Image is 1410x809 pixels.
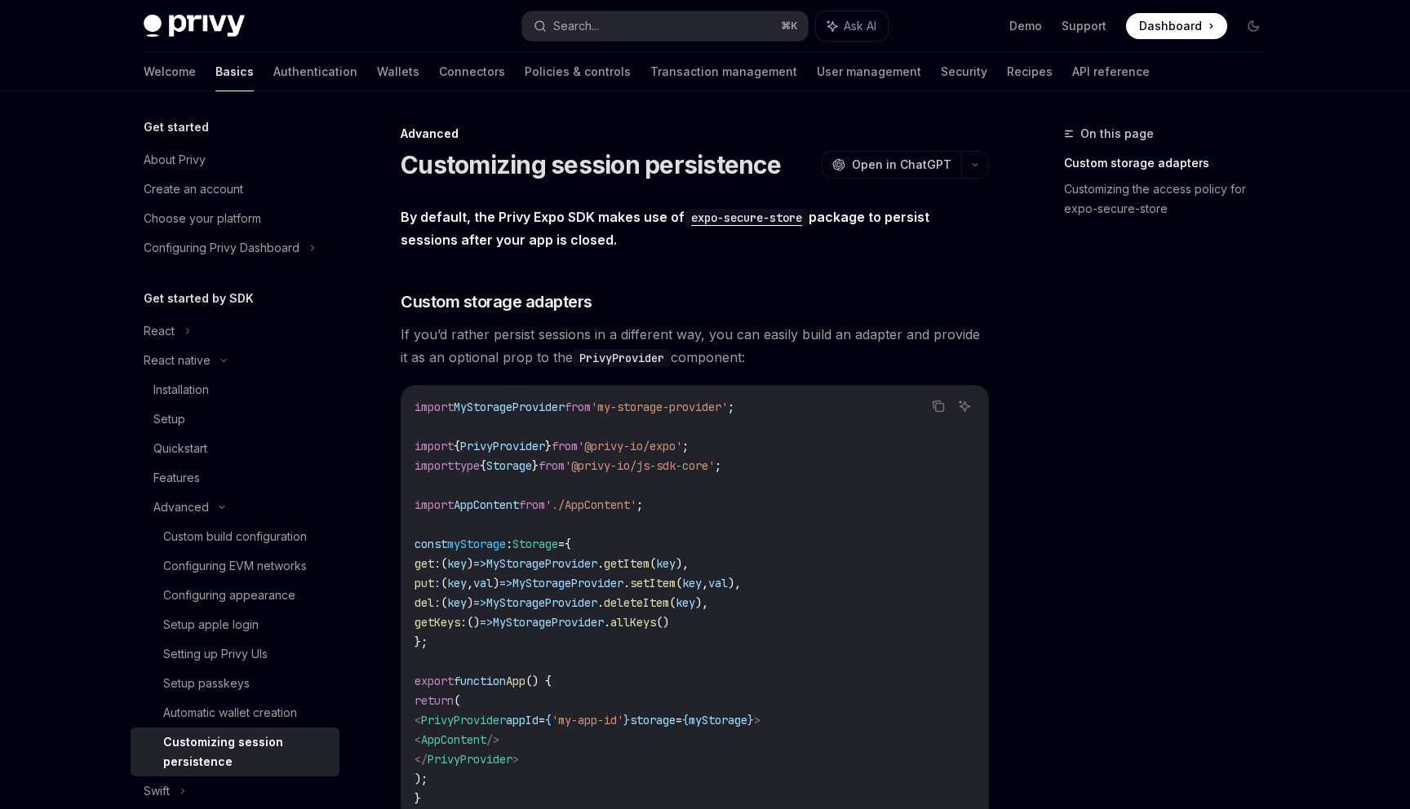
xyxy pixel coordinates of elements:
[689,713,747,727] span: myStorage
[1009,18,1042,34] a: Demo
[630,576,676,590] span: setItem
[131,581,339,610] a: Configuring appearance
[163,703,297,723] div: Automatic wallet creation
[153,380,209,400] div: Installation
[454,693,460,708] span: (
[545,713,552,727] span: {
[460,615,467,630] span: :
[480,615,493,630] span: =>
[467,556,473,571] span: )
[441,576,447,590] span: (
[401,150,781,179] h1: Customizing session persistence
[131,434,339,463] a: Quickstart
[153,468,200,488] div: Features
[493,576,499,590] span: )
[656,615,669,630] span: ()
[522,11,808,41] button: Search...⌘K
[144,781,170,801] div: Swift
[781,20,798,33] span: ⌘ K
[532,458,539,473] span: }
[552,439,578,453] span: from
[131,639,339,669] a: Setting up Privy UIs
[415,634,428,649] span: };
[1240,13,1266,39] button: Toggle dark mode
[565,537,571,551] span: {
[512,537,558,551] span: Storage
[401,323,989,369] span: If you’d rather persist sessions in a different way, you can easily build an adapter and provide ...
[401,290,592,313] span: Custom storage adapters
[473,556,486,571] span: =>
[415,674,454,688] span: export
[163,615,259,634] div: Setup apple login
[573,349,671,367] code: PrivyProvider
[1126,13,1227,39] a: Dashboard
[623,713,630,727] span: }
[415,400,454,414] span: import
[131,145,339,175] a: About Privy
[525,52,631,91] a: Policies & controls
[512,576,623,590] span: MyStorageProvider
[553,16,599,36] div: Search...
[650,556,656,571] span: (
[415,439,454,453] span: import
[676,713,682,727] span: =
[486,732,499,747] span: />
[928,396,949,417] button: Copy the contents from the code block
[728,400,734,414] span: ;
[401,126,989,142] div: Advanced
[682,439,689,453] span: ;
[447,556,467,571] span: key
[131,727,339,776] a: Customizing session persistence
[441,556,447,571] span: (
[1080,124,1154,144] span: On this page
[708,576,728,590] span: val
[1139,18,1202,34] span: Dashboard
[747,713,754,727] span: }
[817,52,921,91] a: User management
[163,586,295,605] div: Configuring appearance
[153,409,185,429] div: Setup
[578,439,682,453] span: '@privy-io/expo'
[144,15,245,38] img: dark logo
[493,615,604,630] span: MyStorageProvider
[539,713,545,727] span: =
[421,713,506,727] span: PrivyProvider
[636,497,643,512] span: ;
[610,615,656,630] span: allKeys
[676,576,682,590] span: (
[428,752,512,767] span: PrivyProvider
[473,576,493,590] span: val
[486,595,597,610] span: MyStorageProvider
[473,595,486,610] span: =>
[401,209,929,248] strong: By default, the Privy Expo SDK makes use of package to persist sessions after your app is closed.
[565,400,591,414] span: from
[131,551,339,581] a: Configuring EVM networks
[565,458,715,473] span: '@privy-io/js-sdk-core'
[552,713,623,727] span: 'my-app-id'
[682,576,702,590] span: key
[131,669,339,698] a: Setup passkeys
[852,157,951,173] span: Open in ChatGPT
[623,576,630,590] span: .
[816,11,888,41] button: Ask AI
[715,458,721,473] span: ;
[754,713,760,727] span: >
[1064,150,1279,176] a: Custom storage adapters
[454,400,565,414] span: MyStorageProvider
[144,289,254,308] h5: Get started by SDK
[415,458,454,473] span: import
[415,595,434,610] span: del
[415,576,434,590] span: put
[597,595,604,610] span: .
[163,556,307,576] div: Configuring EVM networks
[597,556,604,571] span: .
[454,439,460,453] span: {
[545,439,552,453] span: }
[1007,52,1053,91] a: Recipes
[153,439,207,458] div: Quickstart
[447,537,506,551] span: myStorage
[434,556,441,571] span: :
[144,150,206,170] div: About Privy
[415,693,454,708] span: return
[144,179,243,199] div: Create an account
